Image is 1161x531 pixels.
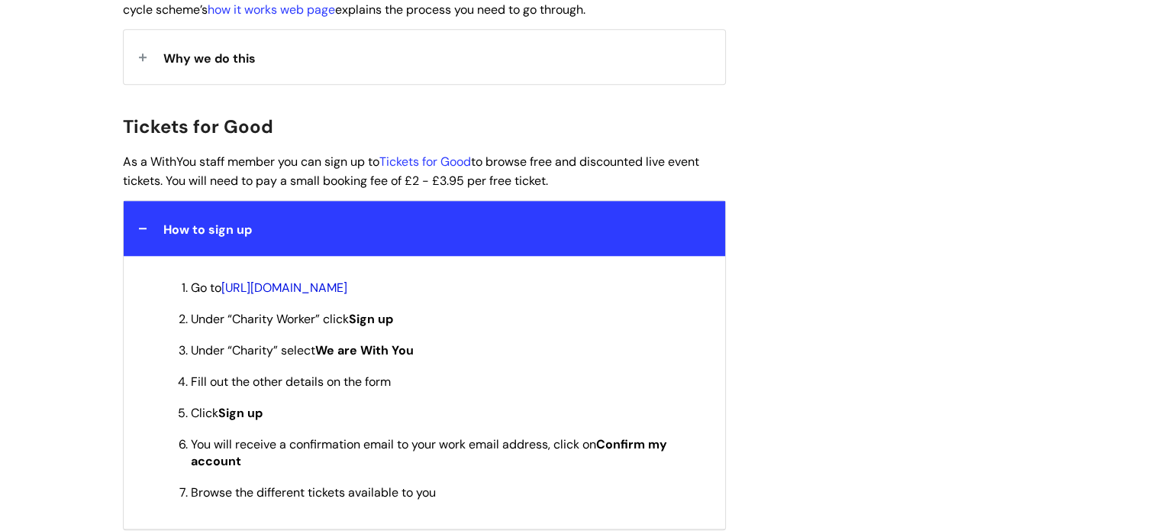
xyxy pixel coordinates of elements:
span: Go to [191,280,347,296]
span: Fill out the other details on the form [191,374,391,390]
a: [URL][DOMAIN_NAME] [221,280,347,296]
span: Under “Charity” select [191,342,414,358]
span: Under “Charity Worker” click [191,311,393,327]
a: how it works web page [208,2,335,18]
span: You will receive a confirmation email to your work email address, click on [191,436,667,469]
span: How to sign up [163,222,252,238]
span: Tickets for Good [123,115,273,138]
strong: Sign up [349,311,393,327]
a: Tickets for Good [379,154,471,170]
strong: Confirm my account [191,436,667,469]
span: Browse the different tickets available to you [191,484,436,500]
span: Click [191,405,263,421]
span: As a WithYou staff member you can sign up to to browse free and discounted live event tickets. Yo... [123,154,699,189]
strong: We are With You [315,342,414,358]
strong: Sign up [218,405,263,421]
span: Why we do this [163,50,256,66]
